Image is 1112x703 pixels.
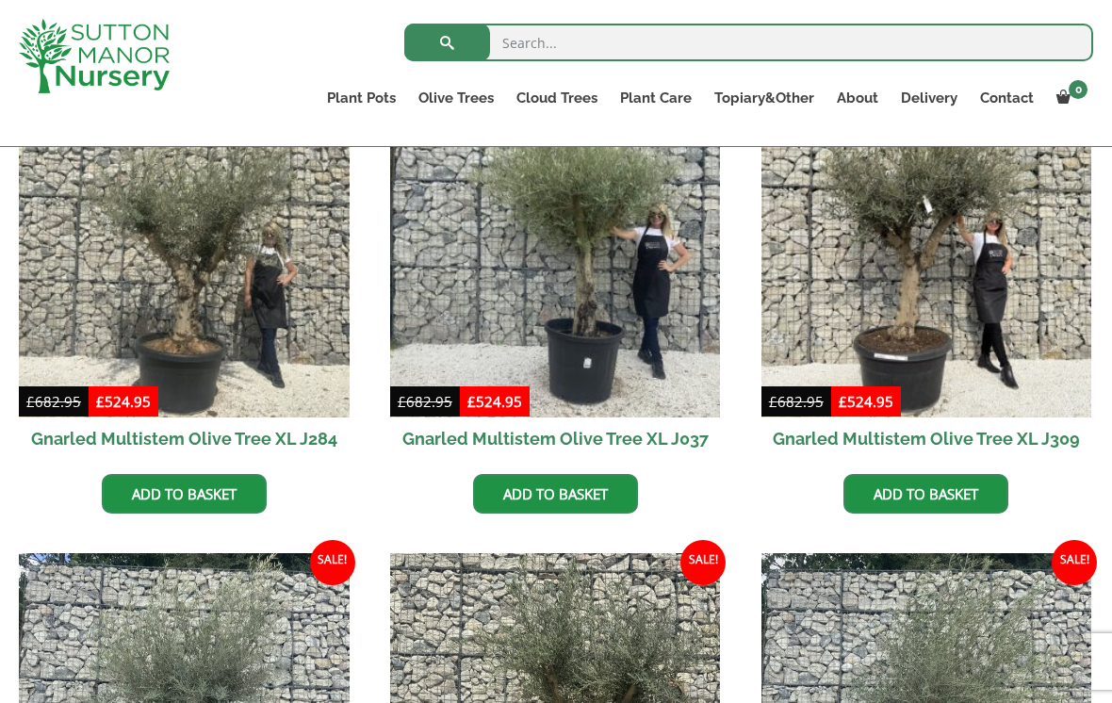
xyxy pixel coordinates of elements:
span: Sale! [1052,540,1097,585]
a: Plant Pots [316,85,407,111]
span: Sale! [680,540,726,585]
bdi: 682.95 [769,392,824,411]
a: Topiary&Other [703,85,826,111]
img: Gnarled Multistem Olive Tree XL J284 [19,87,350,417]
span: £ [26,392,35,411]
bdi: 682.95 [26,392,81,411]
a: Sale! Gnarled Multistem Olive Tree XL J284 [19,87,350,460]
img: logo [19,19,170,93]
h2: Gnarled Multistem Olive Tree XL J309 [761,417,1092,460]
span: £ [398,392,406,411]
a: Add to basket: “Gnarled Multistem Olive Tree XL J284” [102,474,267,514]
span: £ [96,392,105,411]
a: Sale! Gnarled Multistem Olive Tree XL J037 [390,87,721,460]
h2: Gnarled Multistem Olive Tree XL J284 [19,417,350,460]
a: Add to basket: “Gnarled Multistem Olive Tree XL J037” [473,474,638,514]
span: £ [467,392,476,411]
span: £ [839,392,847,411]
a: 0 [1045,85,1093,111]
a: Olive Trees [407,85,505,111]
span: 0 [1069,80,1087,99]
a: Plant Care [609,85,703,111]
a: Contact [969,85,1045,111]
bdi: 524.95 [839,392,893,411]
bdi: 524.95 [96,392,151,411]
span: Sale! [310,540,355,585]
img: Gnarled Multistem Olive Tree XL J037 [390,87,721,417]
input: Search... [404,24,1093,61]
a: Sale! Gnarled Multistem Olive Tree XL J309 [761,87,1092,460]
bdi: 682.95 [398,392,452,411]
a: Add to basket: “Gnarled Multistem Olive Tree XL J309” [843,474,1008,514]
a: Delivery [890,85,969,111]
span: £ [769,392,777,411]
img: Gnarled Multistem Olive Tree XL J309 [761,87,1092,417]
a: Cloud Trees [505,85,609,111]
a: About [826,85,890,111]
bdi: 524.95 [467,392,522,411]
h2: Gnarled Multistem Olive Tree XL J037 [390,417,721,460]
